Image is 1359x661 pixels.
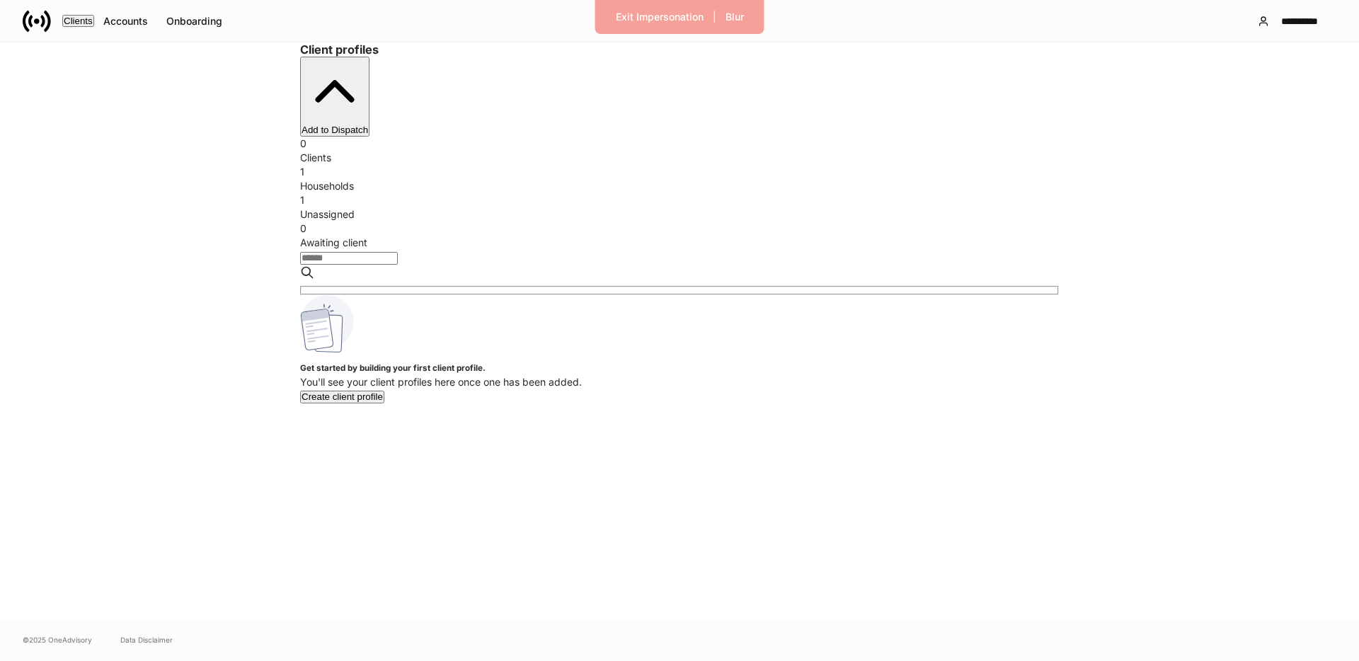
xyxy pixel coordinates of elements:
div: Create client profile [302,392,383,401]
h5: Get started by building your first client profile. [300,361,1059,375]
div: 1 [300,193,1059,207]
div: Exit Impersonation [616,12,704,22]
div: Accounts [103,16,148,26]
h3: Client profiles [300,42,1059,57]
div: Add to Dispatch [302,58,368,135]
p: You'll see your client profiles here once one has been added. [300,375,1059,389]
div: Households [300,179,1059,193]
div: Clients [300,151,1059,165]
span: © 2025 OneAdvisory [23,634,92,645]
div: 1 [300,165,1059,179]
div: Blur [726,12,744,22]
div: 0 [300,222,1059,236]
div: Awaiting client [300,236,1059,250]
div: 0 [300,137,1059,151]
div: Clients [64,16,93,25]
a: Data Disclaimer [120,634,173,645]
div: Unassigned [300,207,1059,222]
div: Onboarding [166,16,222,26]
